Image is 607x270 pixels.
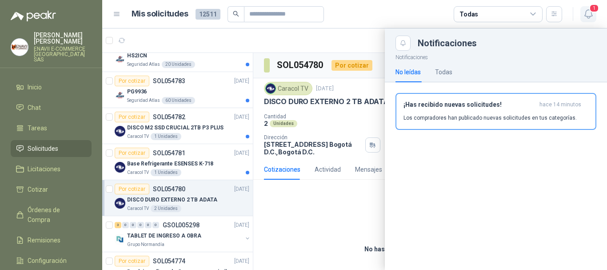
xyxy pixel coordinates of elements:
[28,235,60,245] span: Remisiones
[28,144,58,153] span: Solicitudes
[28,82,42,92] span: Inicio
[28,103,41,113] span: Chat
[11,120,92,137] a: Tareas
[418,39,596,48] div: Notificaciones
[28,164,60,174] span: Licitaciones
[403,101,536,109] h3: ¡Has recibido nuevas solicitudes!
[11,79,92,96] a: Inicio
[11,201,92,228] a: Órdenes de Compra
[11,140,92,157] a: Solicitudes
[196,9,220,20] span: 12511
[580,6,596,22] button: 1
[11,99,92,116] a: Chat
[11,11,56,21] img: Logo peakr
[132,8,188,20] h1: Mis solicitudes
[539,101,581,109] span: hace 14 minutos
[11,181,92,198] a: Cotizar
[28,205,83,225] span: Órdenes de Compra
[395,93,596,130] button: ¡Has recibido nuevas solicitudes!hace 14 minutos Los compradores han publicado nuevas solicitudes...
[28,185,48,194] span: Cotizar
[395,67,421,77] div: No leídas
[385,51,607,62] p: Notificaciones
[589,4,599,12] span: 1
[28,256,67,266] span: Configuración
[11,39,28,56] img: Company Logo
[395,36,411,51] button: Close
[34,32,92,44] p: [PERSON_NAME] [PERSON_NAME]
[28,123,47,133] span: Tareas
[34,46,92,62] p: ENAVII E-COMMERCE [GEOGRAPHIC_DATA] SAS
[459,9,478,19] div: Todas
[435,67,452,77] div: Todas
[11,232,92,249] a: Remisiones
[233,11,239,17] span: search
[403,114,577,122] p: Los compradores han publicado nuevas solicitudes en tus categorías.
[11,252,92,269] a: Configuración
[11,161,92,177] a: Licitaciones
